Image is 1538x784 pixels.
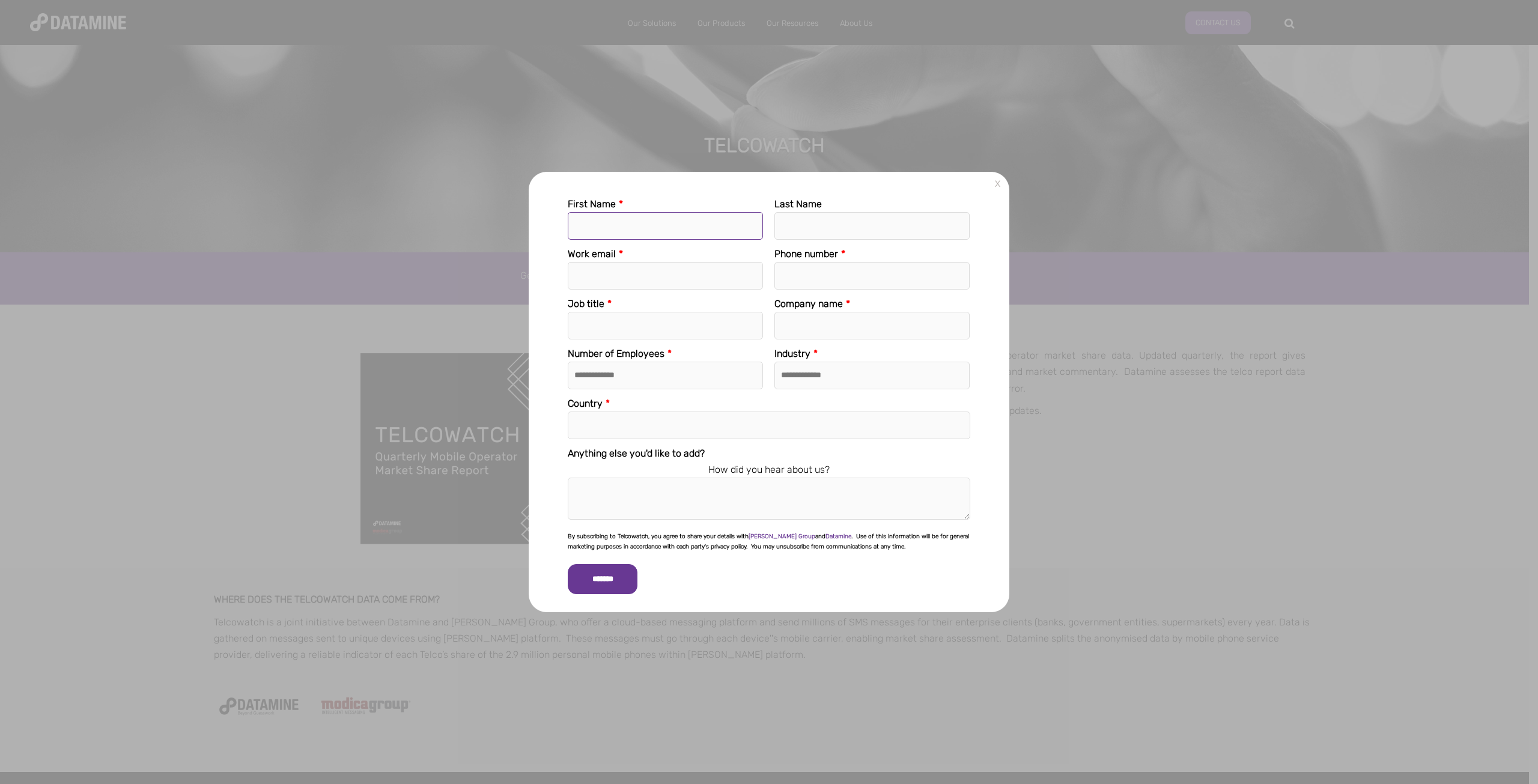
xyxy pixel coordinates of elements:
span: Industry [774,348,810,359]
span: Phone number [774,248,838,260]
span: Anything else you'd like to add? [568,448,705,459]
span: Work email [568,248,616,260]
span: Number of Employees [568,348,664,359]
span: Job title [568,298,604,309]
span: Country [568,398,603,409]
a: Datamine [825,533,851,540]
span: Company name [774,298,843,309]
a: X [990,177,1005,192]
p: By subscribing to Telcowatch, you agree to share your details with and . Use of this information ... [568,532,970,552]
a: [PERSON_NAME] Group [749,533,815,540]
span: First Name [568,198,616,210]
legend: How did you hear about us? [568,461,970,478]
span: Last Name [774,198,822,210]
